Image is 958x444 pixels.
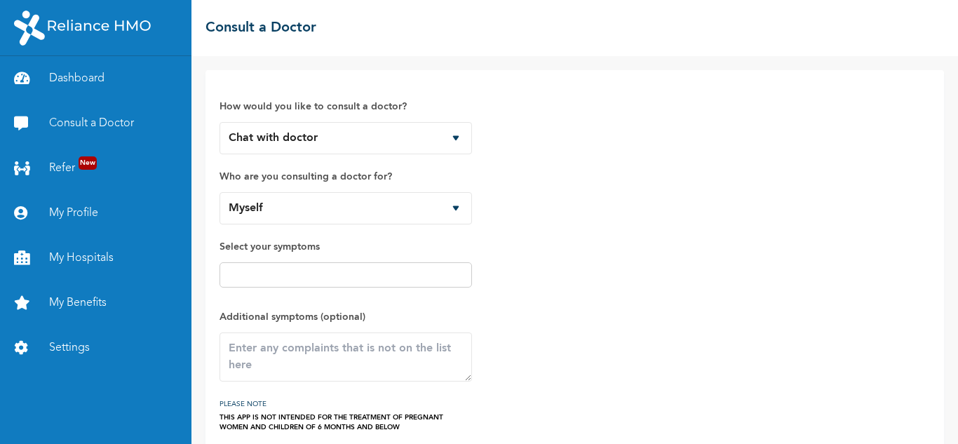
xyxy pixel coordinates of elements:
h2: Consult a Doctor [205,18,316,39]
label: Additional symptoms (optional) [220,309,472,325]
img: RelianceHMO's Logo [14,11,151,46]
span: New [79,156,97,170]
label: Who are you consulting a doctor for? [220,168,472,185]
div: THIS APP IS NOT INTENDED FOR THE TREATMENT OF PREGNANT WOMEN AND CHILDREN OF 6 MONTHS AND BELOW [220,412,472,432]
h3: PLEASE NOTE [220,396,472,412]
label: How would you like to consult a doctor? [220,98,472,115]
label: Select your symptoms [220,238,472,255]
